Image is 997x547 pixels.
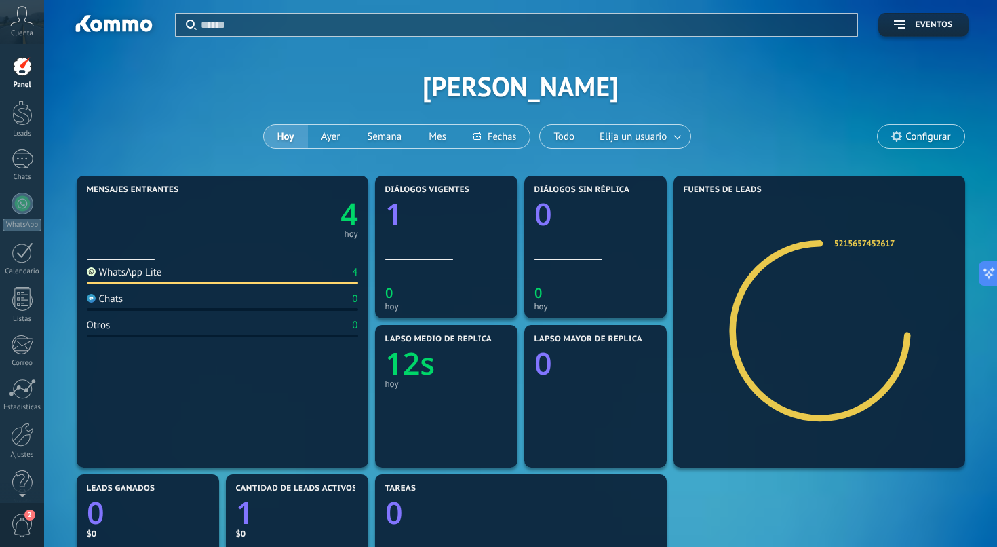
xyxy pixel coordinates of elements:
span: Diálogos sin réplica [534,185,630,195]
div: $0 [236,528,358,540]
span: Lapso medio de réplica [385,335,492,344]
text: 0 [87,492,104,533]
a: 0 [385,492,657,533]
button: Mes [415,125,460,148]
div: 0 [352,293,357,305]
span: Mensajes entrantes [87,185,179,195]
div: Estadísticas [3,403,42,412]
text: 1 [385,193,403,235]
a: 1 [236,492,358,533]
span: Cantidad de leads activos [236,484,357,493]
div: hoy [385,301,507,312]
div: Leads [3,130,42,138]
button: Elija un usuario [588,125,690,148]
div: Correo [3,359,42,368]
div: Calendario [3,267,42,276]
div: hoy [534,301,657,312]
span: Tareas [385,484,416,493]
span: 2 [24,510,35,521]
div: 4 [352,266,357,279]
text: 0 [385,492,403,533]
button: Semana [353,125,415,148]
div: Panel [3,81,42,90]
img: WhatsApp Lite [87,267,96,276]
span: Eventos [915,20,952,30]
div: Chats [87,293,123,305]
div: 0 [352,319,357,332]
div: hoy [345,231,358,238]
div: WhatsApp [3,219,41,231]
text: 0 [534,284,542,302]
div: Chats [3,173,42,182]
div: hoy [385,379,507,389]
div: Listas [3,315,42,324]
span: Lapso mayor de réplica [534,335,642,344]
a: 0 [87,492,209,533]
text: 4 [340,193,358,235]
text: 0 [534,343,552,384]
span: Diálogos vigentes [385,185,470,195]
button: Hoy [264,125,308,148]
img: Chats [87,294,96,303]
button: Eventos [878,13,968,37]
button: Todo [540,125,588,148]
a: 4 [222,193,358,235]
text: 12s [385,343,435,384]
span: Leads ganados [87,484,155,493]
span: Cuenta [11,29,33,38]
span: Configurar [905,131,950,143]
button: Fechas [460,125,530,148]
span: Elija un usuario [597,128,669,146]
span: Fuentes de leads [684,185,762,195]
div: Ajustes [3,451,42,459]
div: WhatsApp Lite [87,266,162,279]
button: Ayer [308,125,354,148]
div: $0 [87,528,209,540]
text: 0 [385,284,393,302]
a: 5215657452617 [834,238,895,249]
div: Otros [87,319,111,332]
text: 0 [534,193,552,235]
text: 1 [236,492,254,533]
